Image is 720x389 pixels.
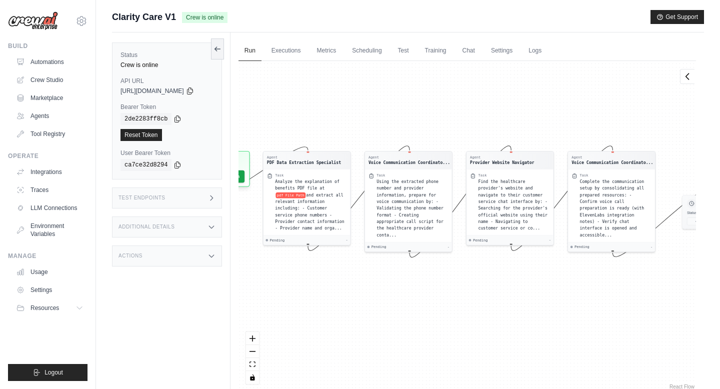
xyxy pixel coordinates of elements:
[12,282,87,298] a: Settings
[376,173,385,177] div: Task
[246,332,259,345] button: zoom in
[549,238,551,242] div: -
[12,108,87,124] a: Agents
[470,155,534,159] div: Agent
[574,244,589,249] span: Pending
[120,87,184,95] span: [URL][DOMAIN_NAME]
[12,126,87,142] a: Tool Registry
[345,238,347,242] div: -
[118,195,165,201] h3: Test Endpoints
[12,164,87,180] a: Integrations
[12,218,87,242] a: Environment Variables
[238,40,261,61] a: Run
[478,179,547,230] span: Find the healthcare provider's website and navigate to their customer service chat interface by: ...
[478,173,486,177] div: Task
[275,192,305,198] span: pdf File Path
[112,10,176,24] span: Clarity Care V1
[650,10,704,24] button: Get Support
[522,40,547,61] a: Logs
[120,149,213,157] label: User Bearer Token
[12,90,87,106] a: Marketplace
[8,252,87,260] div: Manage
[456,40,481,61] a: Chat
[12,72,87,88] a: Crew Studio
[371,244,386,249] span: Pending
[579,178,651,238] div: Complete the communication setup by consolidating all prepared resources: - Confirm voice call pr...
[120,77,213,85] label: API URL
[364,151,452,252] div: AgentVoice Communication Coordinato...TaskUsing the extracted phone number and provider informati...
[118,253,142,259] h3: Actions
[275,179,339,190] span: Analyze the explanation of benefits PDF file at
[182,12,227,23] span: Crew is online
[118,224,174,230] h3: Additional Details
[368,160,450,166] div: Voice Communication Coordinator
[221,147,307,191] g: Edge from inputsNode to 4900baf696202d5a4a4676bc745fa3c2
[8,364,87,381] button: Logout
[267,155,341,159] div: Agent
[419,40,452,61] a: Training
[376,179,443,237] span: Using the extracted phone number and provider information, prepare for voice communication by: - ...
[265,40,307,61] a: Executions
[267,160,341,166] div: PDF Data Extraction Specialist
[275,173,283,177] div: Task
[8,42,87,50] div: Build
[447,244,449,249] div: -
[189,151,250,187] div: Run Automation
[275,178,346,232] div: Analyze the explanation of benefits PDF file at {pdf File Path} and extract all relevant informat...
[120,113,171,125] code: 2de2283ff8cb
[12,264,87,280] a: Usage
[346,40,387,61] a: Scheduling
[120,51,213,59] label: Status
[579,179,644,237] span: Complete the communication setup by consolidating all prepared resources: - Confirm voice call pr...
[687,211,709,215] span: Status: Waiting
[8,11,58,30] img: Logo
[579,173,588,177] div: Task
[409,146,511,257] g: Edge from c4d4a03ae4d9026e1d1e8e82a5482c45 to 23cd8a8555e4a97beec9a956b6c2ed82
[368,155,450,159] div: Agent
[511,146,612,250] g: Edge from 23cd8a8555e4a97beec9a956b6c2ed82 to ecc35c7eee944110f39857eb00ff7dcb
[466,151,554,245] div: AgentProvider Website NavigatorTaskFind the healthcare provider's website and navigate to their c...
[478,178,549,232] div: Find the healthcare provider's website and navigate to their customer service chat interface by: ...
[485,40,518,61] a: Settings
[246,358,259,371] button: fit view
[12,54,87,70] a: Automations
[30,304,59,312] span: Resources
[612,190,709,257] g: Edge from ecc35c7eee944110f39857eb00ff7dcb to outputNode
[120,129,162,141] a: Reset Token
[308,146,409,250] g: Edge from 4900baf696202d5a4a4676bc745fa3c2 to c4d4a03ae4d9026e1d1e8e82a5482c45
[269,238,284,242] span: Pending
[392,40,415,61] a: Test
[12,182,87,198] a: Traces
[650,244,652,249] div: -
[376,178,448,238] div: Using the extracted phone number and provider information, prepare for voice communication by: - ...
[246,345,259,358] button: zoom out
[44,368,63,376] span: Logout
[8,152,87,160] div: Operate
[246,332,259,384] div: React Flow controls
[567,151,655,252] div: AgentVoice Communication Coordinato...TaskComplete the communication setup by consolidating all p...
[311,40,342,61] a: Metrics
[571,160,653,166] div: Voice Communication Coordinator
[571,155,653,159] div: Agent
[12,300,87,316] button: Resources
[120,61,213,69] div: Crew is online
[12,200,87,216] a: LLM Connections
[275,192,344,230] span: and extract all relevant information including: - Customer service phone numbers - Provider conta...
[120,159,171,171] code: ca7ce32d8294
[262,151,350,245] div: AgentPDF Data Extraction SpecialistTaskAnalyze the explanation of benefits PDF file atpdf File Pa...
[473,238,488,242] span: Pending
[246,371,259,384] button: toggle interactivity
[194,170,244,183] button: Run Automation
[120,103,213,111] label: Bearer Token
[470,160,534,166] div: Provider Website Navigator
